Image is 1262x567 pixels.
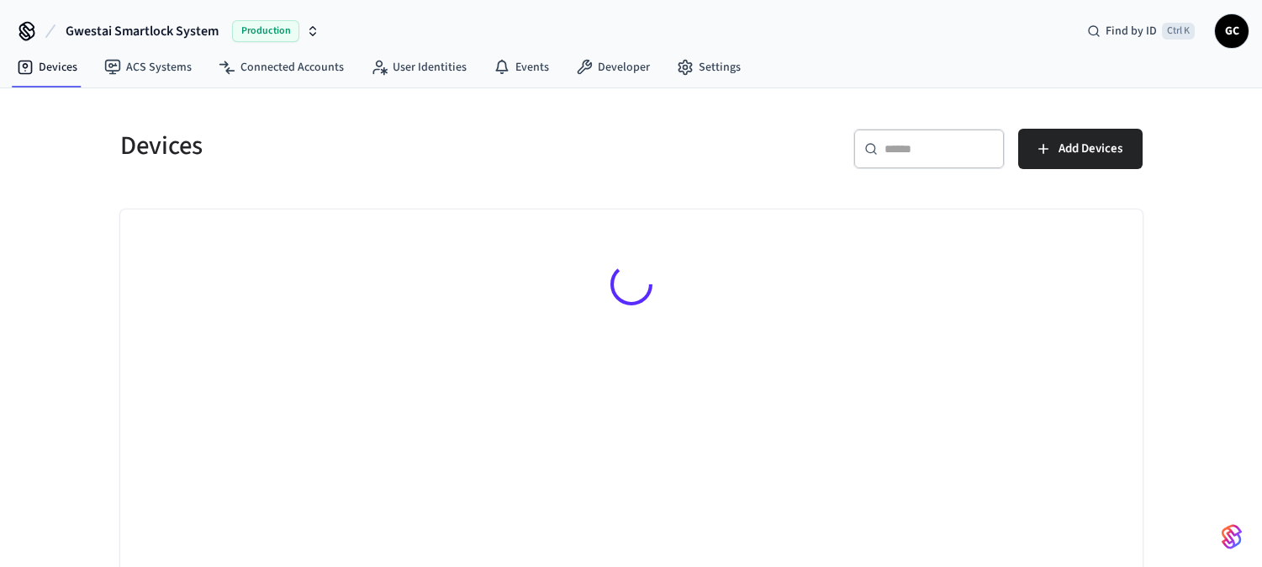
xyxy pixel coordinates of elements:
[3,52,91,82] a: Devices
[66,21,219,41] span: Gwestai Smartlock System
[1018,129,1143,169] button: Add Devices
[232,20,299,42] span: Production
[1162,23,1195,40] span: Ctrl K
[1106,23,1157,40] span: Find by ID
[562,52,663,82] a: Developer
[480,52,562,82] a: Events
[1222,523,1242,550] img: SeamLogoGradient.69752ec5.svg
[91,52,205,82] a: ACS Systems
[1074,16,1208,46] div: Find by IDCtrl K
[205,52,357,82] a: Connected Accounts
[663,52,754,82] a: Settings
[120,129,621,163] h5: Devices
[1217,16,1247,46] span: GC
[357,52,480,82] a: User Identities
[1059,138,1122,160] span: Add Devices
[1215,14,1249,48] button: GC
